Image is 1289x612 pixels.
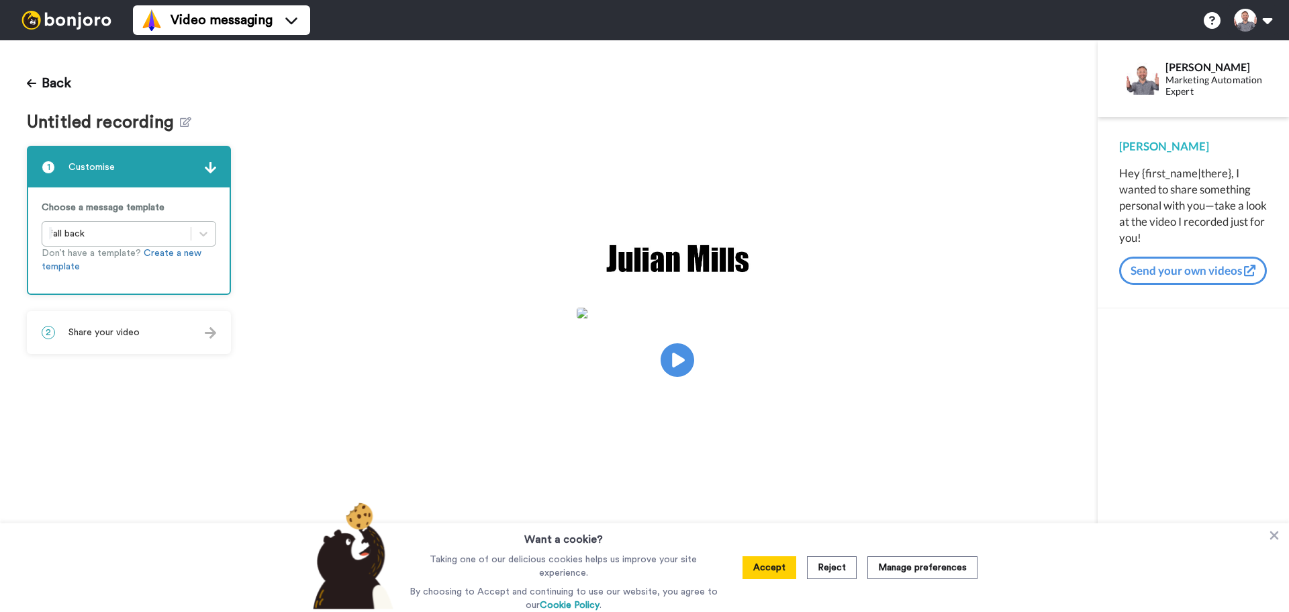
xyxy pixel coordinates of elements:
[42,161,55,174] span: 1
[301,502,400,609] img: bear-with-cookie.png
[1127,62,1159,95] img: Profile Image
[807,556,857,579] button: Reject
[1119,165,1268,246] div: Hey {first_name|there}, I wanted to share something personal with you—take a look at the video I ...
[42,247,216,273] p: Don’t have a template?
[16,11,117,30] img: bj-logo-header-white.svg
[27,311,231,354] div: 2Share your video
[1165,60,1267,73] div: [PERSON_NAME]
[577,308,778,318] img: 5aa9fc6c-d253-4b06-b08f-dd5647586996.jpg
[604,236,751,281] img: f8494b91-53e0-4db8-ac0e-ddbef9ae8874
[171,11,273,30] span: Video messaging
[42,249,201,271] a: Create a new template
[68,326,140,339] span: Share your video
[524,523,603,548] h3: Want a cookie?
[1165,75,1267,97] div: Marketing Automation Expert
[867,556,977,579] button: Manage preferences
[42,201,216,214] p: Choose a message template
[406,553,721,580] p: Taking one of our delicious cookies helps us improve your site experience.
[42,326,55,339] span: 2
[141,9,162,31] img: vm-color.svg
[743,556,796,579] button: Accept
[68,161,115,174] span: Customise
[27,113,180,132] span: Untitled recording
[1119,138,1268,155] div: [PERSON_NAME]
[205,162,216,173] img: arrow.svg
[27,67,71,99] button: Back
[406,585,721,612] p: By choosing to Accept and continuing to use our website, you agree to our .
[1119,257,1267,285] button: Send your own videos
[205,327,216,339] img: arrow.svg
[540,601,600,610] a: Cookie Policy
